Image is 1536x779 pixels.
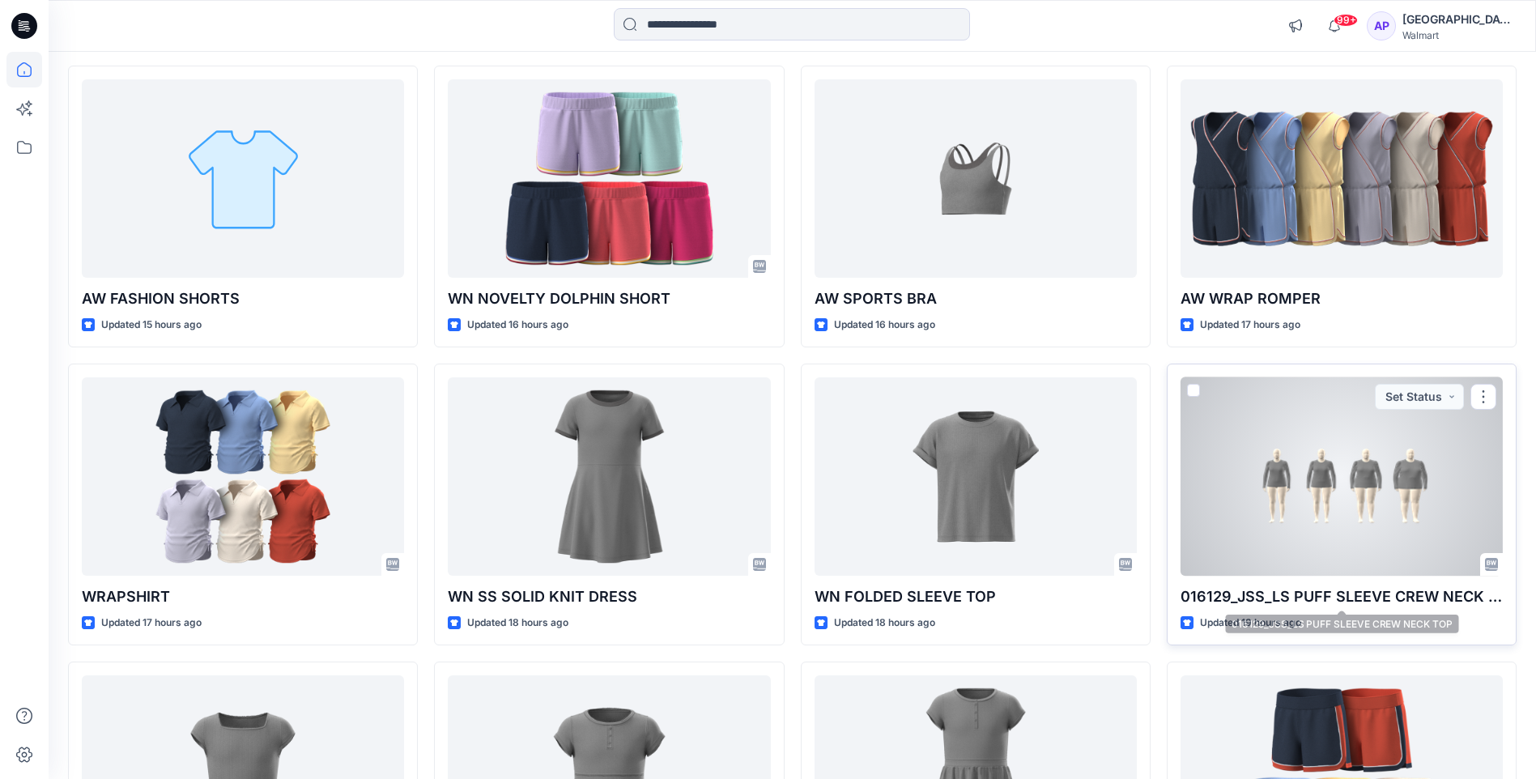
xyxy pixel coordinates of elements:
[1367,11,1396,40] div: AP
[815,585,1137,608] p: WN FOLDED SLEEVE TOP
[1200,317,1300,334] p: Updated 17 hours ago
[815,79,1137,278] a: AW SPORTS BRA
[448,287,770,310] p: WN NOVELTY DOLPHIN SHORT
[834,317,935,334] p: Updated 16 hours ago
[448,377,770,576] a: WN SS SOLID KNIT DRESS
[82,377,404,576] a: WRAPSHIRT
[834,615,935,632] p: Updated 18 hours ago
[82,585,404,608] p: WRAPSHIRT
[1402,10,1516,29] div: [GEOGRAPHIC_DATA]
[467,615,568,632] p: Updated 18 hours ago
[448,585,770,608] p: WN SS SOLID KNIT DRESS
[82,79,404,278] a: AW FASHION SHORTS
[1181,79,1503,278] a: AW WRAP ROMPER
[1181,585,1503,608] p: 016129_JSS_LS PUFF SLEEVE CREW NECK TOP
[1181,287,1503,310] p: AW WRAP ROMPER
[448,79,770,278] a: WN NOVELTY DOLPHIN SHORT
[467,317,568,334] p: Updated 16 hours ago
[82,287,404,310] p: AW FASHION SHORTS
[101,615,202,632] p: Updated 17 hours ago
[1200,615,1301,632] p: Updated 19 hours ago
[1402,29,1516,41] div: Walmart
[815,377,1137,576] a: WN FOLDED SLEEVE TOP
[1181,377,1503,576] a: 016129_JSS_LS PUFF SLEEVE CREW NECK TOP
[101,317,202,334] p: Updated 15 hours ago
[1334,14,1358,27] span: 99+
[815,287,1137,310] p: AW SPORTS BRA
